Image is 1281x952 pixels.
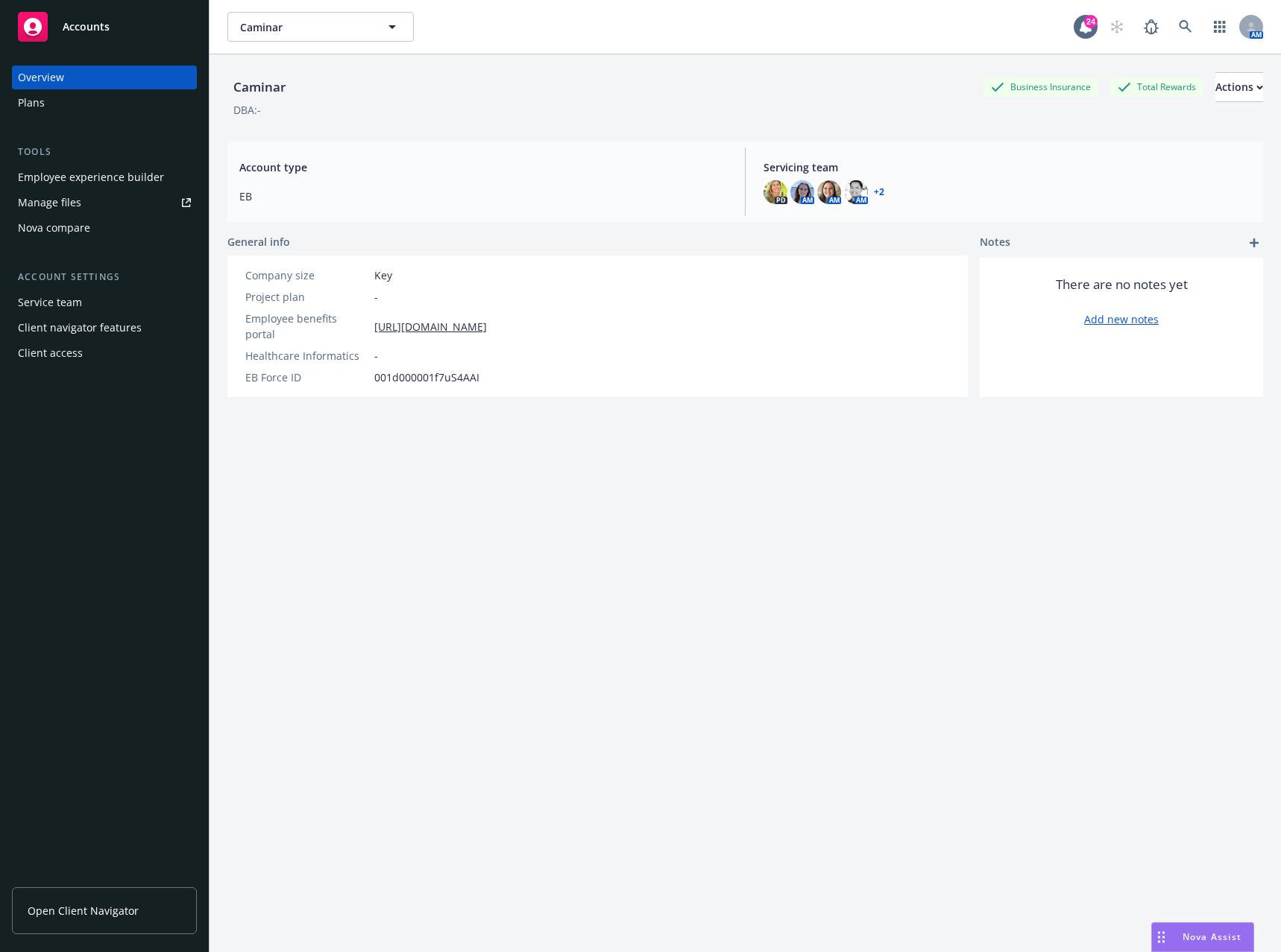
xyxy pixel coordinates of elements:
a: Client navigator features [12,316,197,340]
div: Employee benefits portal [245,311,368,342]
a: Client access [12,341,197,365]
div: Total Rewards [1110,77,1203,96]
a: [URL][DOMAIN_NAME] [374,319,487,334]
span: - [374,348,378,364]
div: EB Force ID [245,369,368,385]
a: +2 [874,188,884,197]
div: Company size [245,267,368,283]
a: Switch app [1205,12,1235,42]
img: photo [764,180,787,204]
img: photo [790,180,814,204]
span: EB [239,188,727,204]
a: Overview [12,66,197,89]
a: Service team [12,291,197,314]
a: Manage files [12,191,197,215]
div: Client access [18,341,83,365]
span: Account type [239,159,727,175]
button: Nova Assist [1151,922,1254,952]
div: DBA: - [233,102,261,118]
a: Accounts [12,6,197,48]
span: Notes [980,234,1010,252]
span: There are no notes yet [1056,276,1188,293]
div: Overview [18,66,64,89]
a: Employee experience builder [12,165,197,189]
span: General info [227,234,290,250]
span: 001d000001f7uS4AAI [374,369,479,385]
div: Client navigator features [18,316,142,340]
div: Plans [18,91,45,115]
button: Caminar [227,12,414,42]
span: Accounts [63,21,110,33]
div: Service team [18,291,82,314]
a: Plans [12,91,197,115]
div: Project plan [245,289,368,305]
img: photo [817,180,841,204]
span: Key [374,267,392,283]
div: Healthcare Informatics [245,348,368,364]
span: - [374,289,378,305]
a: add [1245,234,1263,252]
div: Nova compare [18,216,90,240]
a: Nova compare [12,216,197,240]
div: Account settings [12,270,197,285]
a: Add new notes [1084,311,1159,327]
div: Business Insurance [983,77,1098,96]
span: Servicing team [764,159,1251,175]
div: Caminar [227,77,292,97]
div: Drag to move [1152,923,1171,951]
span: Open Client Navigator [28,903,139,918]
a: Start snowing [1102,12,1132,42]
div: Manage files [18,191,81,215]
button: Actions [1215,72,1263,102]
span: Nova Assist [1183,930,1241,943]
div: 24 [1084,15,1098,28]
div: Employee experience builder [18,165,164,189]
div: Tools [12,145,197,159]
img: photo [844,180,868,204]
a: Search [1171,12,1200,42]
div: Actions [1215,73,1263,101]
a: Report a Bug [1136,12,1166,42]
span: Caminar [240,19,369,35]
